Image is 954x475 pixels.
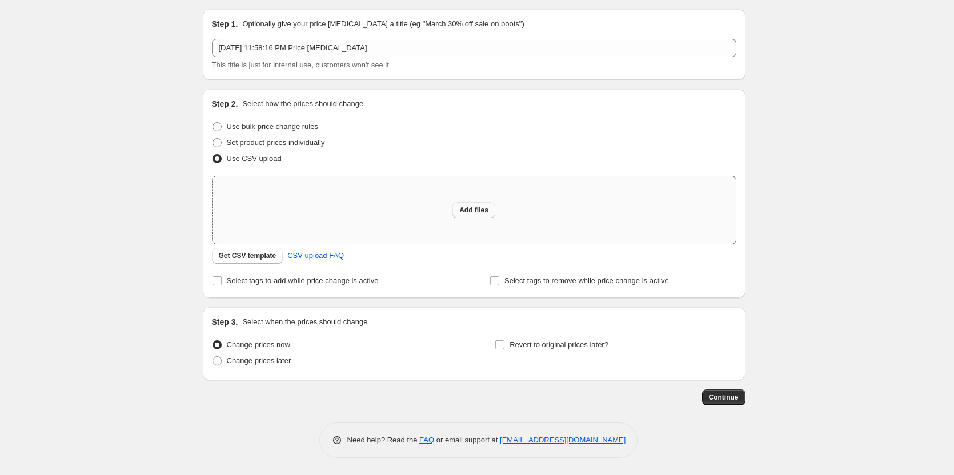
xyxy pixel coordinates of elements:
[212,39,736,57] input: 30% off holiday sale
[452,202,495,218] button: Add files
[227,122,318,131] span: Use bulk price change rules
[242,18,524,30] p: Optionally give your price [MEDICAL_DATA] a title (eg "March 30% off sale on boots")
[227,276,379,285] span: Select tags to add while price change is active
[219,251,276,260] span: Get CSV template
[212,61,389,69] span: This title is just for internal use, customers won't see it
[702,389,745,405] button: Continue
[709,393,739,402] span: Continue
[504,276,669,285] span: Select tags to remove while price change is active
[212,98,238,110] h2: Step 2.
[500,436,626,444] a: [EMAIL_ADDRESS][DOMAIN_NAME]
[227,138,325,147] span: Set product prices individually
[459,206,488,215] span: Add files
[287,250,344,261] span: CSV upload FAQ
[212,18,238,30] h2: Step 1.
[510,340,608,349] span: Revert to original prices later?
[280,247,351,265] a: CSV upload FAQ
[242,98,363,110] p: Select how the prices should change
[227,154,282,163] span: Use CSV upload
[419,436,434,444] a: FAQ
[212,248,283,264] button: Get CSV template
[227,356,291,365] span: Change prices later
[434,436,500,444] span: or email support at
[347,436,420,444] span: Need help? Read the
[212,316,238,328] h2: Step 3.
[227,340,290,349] span: Change prices now
[242,316,367,328] p: Select when the prices should change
